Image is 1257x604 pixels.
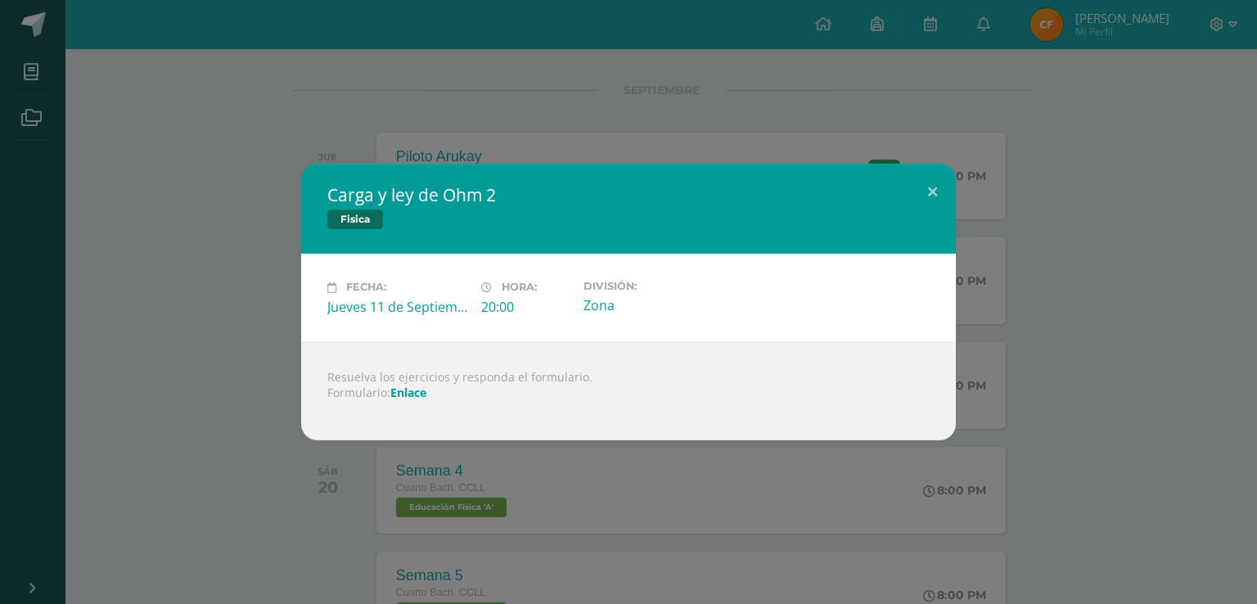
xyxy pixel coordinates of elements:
span: Hora: [502,282,537,294]
a: Enlace [390,385,426,400]
span: Fecha: [346,282,386,294]
div: 20:00 [481,298,570,316]
div: Zona [583,296,724,314]
h2: Carga y ley de Ohm 2 [327,183,930,206]
button: Close (Esc) [909,164,956,219]
label: División: [583,280,724,292]
div: Jueves 11 de Septiembre [327,298,468,316]
div: Resuelva los ejercicios y responda el formulario. Formulario: [301,342,956,440]
span: Fisica [327,210,383,229]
